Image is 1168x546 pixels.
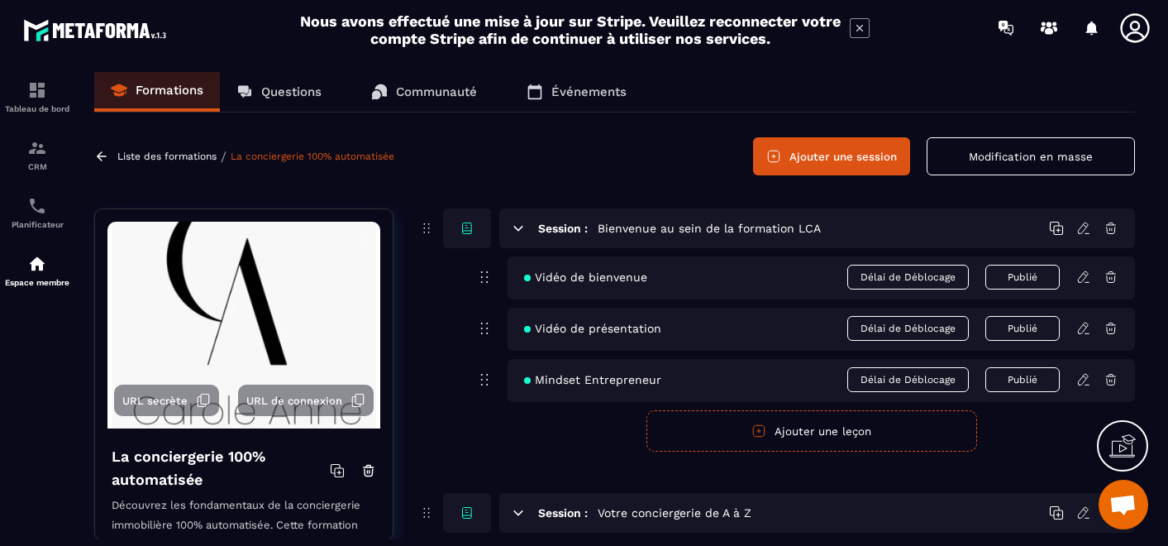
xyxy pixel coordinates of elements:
span: Délai de Déblocage [847,316,969,341]
a: Questions [220,72,338,112]
span: Mindset Entrepreneur [524,373,661,386]
p: Événements [551,84,627,99]
a: schedulerschedulerPlanificateur [4,184,70,242]
p: Planificateur [4,220,70,229]
button: Publié [985,367,1060,392]
img: automations [27,254,47,274]
a: Événements [510,72,643,112]
button: Ajouter une leçon [646,410,977,452]
h6: Session : [538,506,588,520]
h4: La conciergerie 100% automatisée [112,445,330,491]
p: Espace membre [4,278,70,287]
div: Ouvrir le chat [1099,480,1148,529]
h5: Bienvenue au sein de la formation LCA [598,220,821,237]
span: / [221,149,226,165]
p: CRM [4,162,70,171]
span: URL de connexion [246,395,342,407]
a: La conciergerie 100% automatisée [231,151,394,162]
span: Délai de Déblocage [847,367,969,392]
button: Publié [985,316,1060,341]
img: background [107,222,380,429]
h5: Votre conciergerie de A à Z [598,505,751,521]
p: Formations [136,83,203,98]
a: Formations [94,72,220,112]
button: Ajouter une session [753,137,910,175]
span: Vidéo de bienvenue [524,271,647,284]
img: logo [23,15,172,45]
h6: Session : [538,222,588,235]
button: URL secrète [114,385,219,416]
p: Questions [261,84,322,99]
h2: Nous avons effectué une mise à jour sur Stripe. Veuillez reconnecter votre compte Stripe afin de ... [299,12,841,47]
a: Liste des formations [117,151,217,162]
img: formation [27,80,47,100]
button: Modification en masse [927,137,1135,175]
button: Publié [985,265,1060,290]
img: scheduler [27,196,47,216]
button: URL de connexion [238,385,374,416]
span: Vidéo de présentation [524,322,661,335]
a: formationformationTableau de bord [4,68,70,126]
span: URL secrète [122,395,188,407]
a: Communauté [355,72,493,112]
p: Tableau de bord [4,104,70,113]
p: Communauté [396,84,477,99]
img: formation [27,138,47,158]
span: Délai de Déblocage [847,265,969,290]
a: formationformationCRM [4,126,70,184]
a: automationsautomationsEspace membre [4,242,70,299]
